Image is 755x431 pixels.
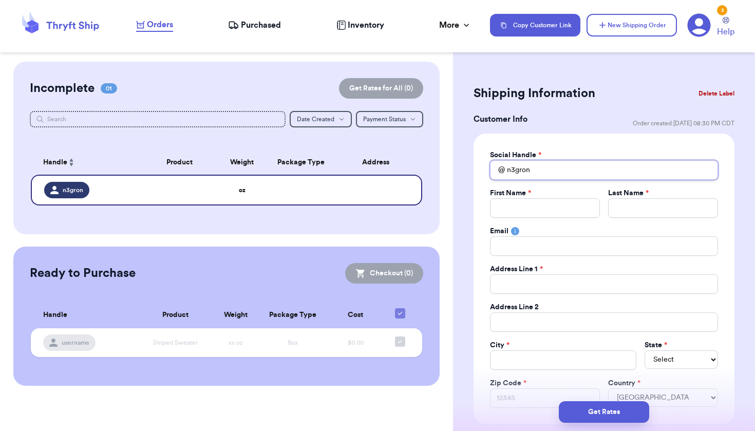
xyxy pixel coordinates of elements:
[348,340,364,346] span: $0.00
[687,13,711,37] a: 3
[474,113,527,125] h3: Customer Info
[608,378,640,388] label: Country
[229,340,243,346] span: xx oz
[290,111,352,127] button: Date Created
[439,19,471,31] div: More
[30,265,136,282] h2: Ready to Purchase
[490,264,543,274] label: Address Line 1
[43,157,67,168] span: Handle
[694,82,739,105] button: Delete Label
[348,19,384,31] span: Inventory
[141,150,219,175] th: Product
[336,150,422,175] th: Address
[219,150,266,175] th: Weight
[327,302,384,328] th: Cost
[136,18,173,32] a: Orders
[336,19,384,31] a: Inventory
[147,18,173,31] span: Orders
[297,116,334,122] span: Date Created
[30,80,95,97] h2: Incomplete
[490,378,526,388] label: Zip Code
[266,150,336,175] th: Package Type
[101,83,117,93] span: 01
[339,78,423,99] button: Get Rates for All (0)
[239,187,246,193] strong: oz
[490,160,505,180] div: @
[474,85,595,102] h2: Shipping Information
[490,150,541,160] label: Social Handle
[137,302,213,328] th: Product
[645,340,667,350] label: State
[490,340,509,350] label: City
[30,111,285,127] input: Search
[490,188,531,198] label: First Name
[587,14,677,36] button: New Shipping Order
[288,340,298,346] span: Box
[43,310,67,321] span: Handle
[717,5,727,15] div: 3
[717,17,734,38] a: Help
[67,156,75,168] button: Sort ascending
[356,111,423,127] button: Payment Status
[490,388,600,408] input: 12345
[345,263,423,284] button: Checkout (0)
[62,339,89,347] span: username
[228,19,281,31] a: Purchased
[490,226,508,236] label: Email
[63,186,83,194] span: n3gron
[363,116,406,122] span: Payment Status
[717,26,734,38] span: Help
[633,119,734,127] span: Order created: [DATE] 08:30 PM CDT
[490,302,539,312] label: Address Line 2
[608,188,649,198] label: Last Name
[259,302,327,328] th: Package Type
[213,302,259,328] th: Weight
[153,340,198,346] span: Striped Sweater
[559,401,649,423] button: Get Rates
[490,14,580,36] button: Copy Customer Link
[241,19,281,31] span: Purchased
